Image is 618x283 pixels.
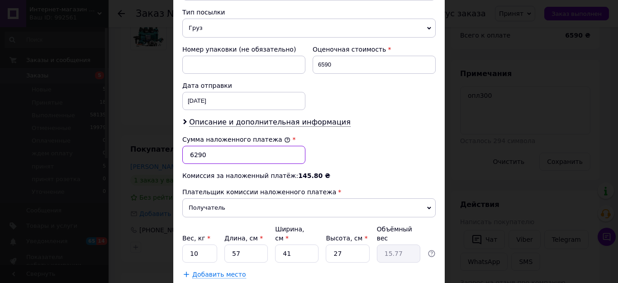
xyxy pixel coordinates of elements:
div: Оценочная стоимость [313,45,436,54]
span: Плательщик комиссии наложенного платежа [182,188,336,196]
div: Комиссия за наложенный платёж: [182,171,436,180]
span: Добавить место [192,271,246,278]
label: Вес, кг [182,235,210,242]
span: Описание и дополнительная информация [189,118,351,127]
label: Ширина, см [275,225,304,242]
label: Высота, см [326,235,367,242]
label: Длина, см [224,235,263,242]
span: Тип посылки [182,9,225,16]
span: Груз [182,19,436,38]
label: Сумма наложенного платежа [182,136,290,143]
span: 145.80 ₴ [298,172,330,179]
div: Номер упаковки (не обязательно) [182,45,305,54]
span: Получатель [182,198,436,217]
div: Дата отправки [182,81,305,90]
div: Объёмный вес [377,225,420,243]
